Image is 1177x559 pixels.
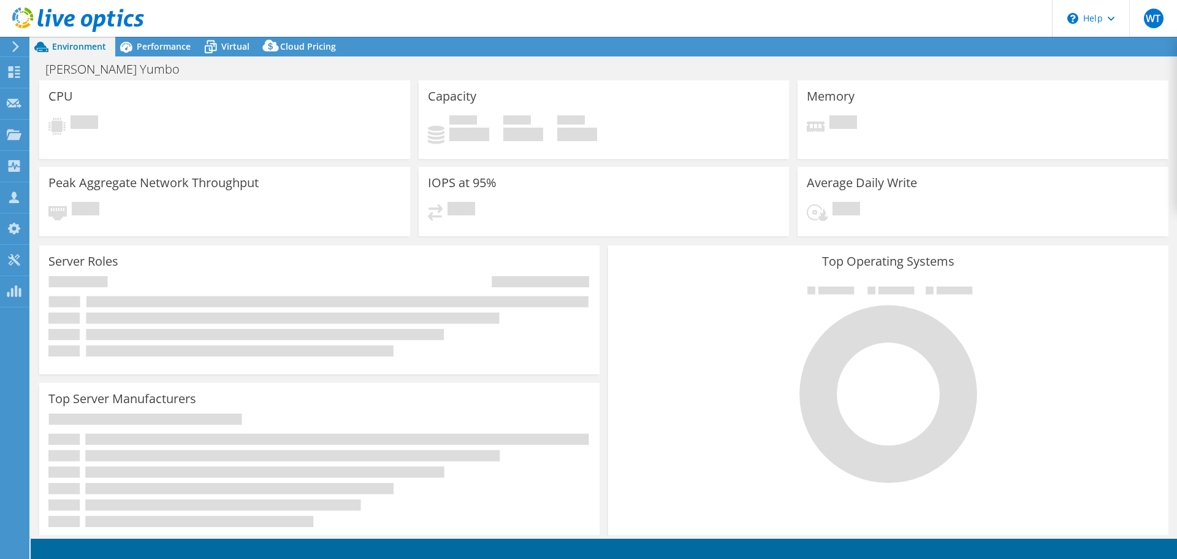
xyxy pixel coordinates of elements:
h3: IOPS at 95% [428,176,497,190]
span: Free [503,115,531,128]
h3: Average Daily Write [807,176,917,190]
h4: 0 GiB [449,128,489,141]
span: Pending [832,202,860,218]
span: Cloud Pricing [280,40,336,52]
span: Pending [70,115,98,132]
span: Pending [72,202,99,218]
span: Virtual [221,40,249,52]
h3: CPU [48,90,73,103]
svg: \n [1067,13,1078,24]
h3: Top Operating Systems [617,255,1159,268]
h3: Top Server Manufacturers [48,392,196,406]
h3: Server Roles [48,255,118,268]
h3: Memory [807,90,855,103]
h1: [PERSON_NAME] Yumbo [40,63,199,76]
h4: 0 GiB [503,128,543,141]
span: WT [1144,9,1164,28]
span: Environment [52,40,106,52]
span: Total [557,115,585,128]
span: Pending [448,202,475,218]
h3: Capacity [428,90,476,103]
h4: 0 GiB [557,128,597,141]
h3: Peak Aggregate Network Throughput [48,176,259,190]
span: Performance [137,40,191,52]
span: Used [449,115,477,128]
span: Pending [829,115,857,132]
